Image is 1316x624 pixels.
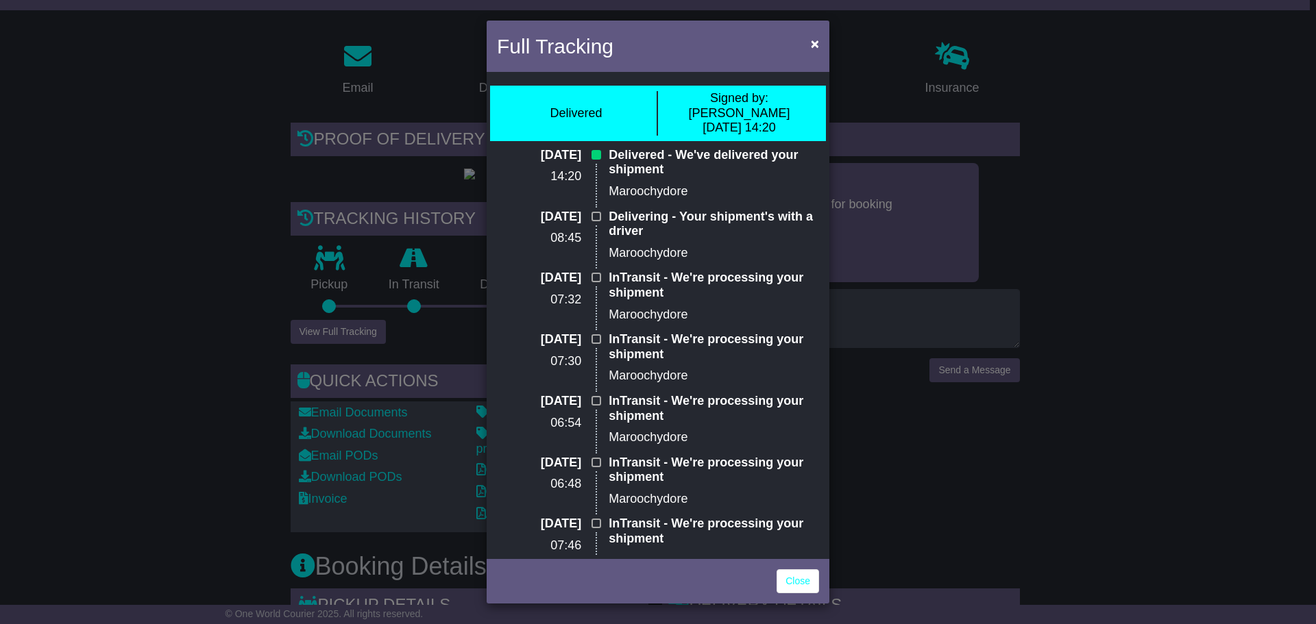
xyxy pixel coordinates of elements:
p: Brisbane - [GEOGRAPHIC_DATA] [609,553,819,569]
span: Signed by: [710,91,768,105]
span: × [811,36,819,51]
p: 08:45 [497,231,581,246]
p: [DATE] [497,455,581,471]
p: [DATE] [497,148,581,163]
p: Delivered - We've delivered your shipment [609,148,819,177]
p: InTransit - We're processing your shipment [609,516,819,546]
p: [DATE] [497,394,581,409]
p: [DATE] [497,210,581,225]
p: 06:54 [497,416,581,431]
p: [DATE] [497,332,581,347]
p: 07:32 [497,292,581,308]
p: InTransit - We're processing your shipment [609,394,819,423]
p: [DATE] [497,271,581,286]
p: InTransit - We're processing your shipment [609,455,819,485]
div: Delivered [550,106,602,121]
button: Close [804,29,826,58]
p: 06:48 [497,477,581,492]
p: 07:46 [497,538,581,553]
p: Maroochydore [609,430,819,445]
p: [DATE] [497,516,581,532]
p: 07:30 [497,354,581,369]
h4: Full Tracking [497,31,613,62]
p: Maroochydore [609,308,819,323]
a: Close [777,569,819,593]
p: Maroochydore [609,369,819,384]
div: [PERSON_NAME] [DATE] 14:20 [665,91,814,136]
p: 14:20 [497,169,581,184]
p: InTransit - We're processing your shipment [609,332,819,362]
p: Maroochydore [609,184,819,199]
p: Delivering - Your shipment's with a driver [609,210,819,239]
p: Maroochydore [609,246,819,261]
p: Maroochydore [609,492,819,507]
p: InTransit - We're processing your shipment [609,271,819,300]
